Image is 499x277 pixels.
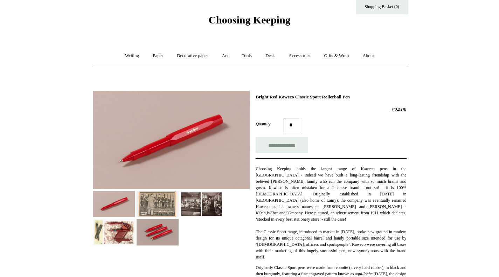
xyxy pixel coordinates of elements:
[93,219,135,245] img: Bright Red Kaweco Classic Sport Rollerball Pen
[146,47,169,65] a: Paper
[357,271,374,276] i: guilloche.
[180,191,222,217] img: Bright Red Kaweco Classic Sport Rollerball Pen
[256,229,406,259] span: The Classic Sport range, introduced to market in [DATE], broke new ground in modern design for it...
[208,14,290,26] span: Choosing Keeping
[256,121,284,127] label: Quantity
[256,166,406,260] p: Choosing Keeping holds the largest range of Kaweco pens in the [GEOGRAPHIC_DATA] - indeed we have...
[318,47,355,65] a: Gifts & Wrap
[216,47,234,65] a: Art
[256,94,406,100] h1: Bright Red Kaweco Classic Sport Rollerball Pen
[137,219,179,245] img: Bright Red Kaweco Classic Sport Rollerball Pen
[266,210,272,215] i: WE
[119,47,145,65] a: Writing
[282,47,317,65] a: Accessories
[259,47,281,65] a: Desk
[256,210,262,215] i: KO
[137,191,179,217] img: Bright Red Kaweco Classic Sport Rollerball Pen
[93,191,135,217] img: Bright Red Kaweco Classic Sport Rollerball Pen
[171,47,214,65] a: Decorative paper
[235,47,258,65] a: Tools
[356,47,380,65] a: About
[256,106,406,113] h2: £24.00
[285,210,291,215] i: CO
[93,91,250,189] img: Bright Red Kaweco Classic Sport Rollerball Pen
[208,20,290,25] a: Choosing Keeping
